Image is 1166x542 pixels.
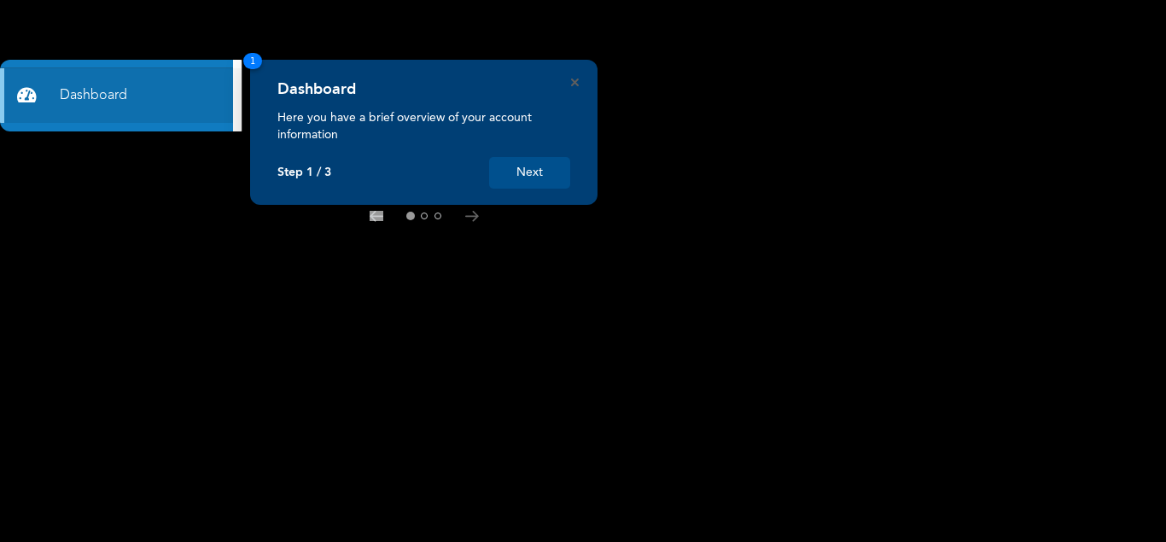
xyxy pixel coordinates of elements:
[571,79,579,86] button: Close
[277,80,356,99] h4: Dashboard
[277,166,331,180] p: Step 1 / 3
[489,157,570,189] button: Next
[277,109,570,143] p: Here you have a brief overview of your account information
[243,53,262,69] span: 1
